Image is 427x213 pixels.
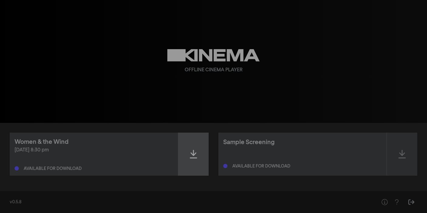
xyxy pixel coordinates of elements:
button: Help [391,196,403,208]
div: Available for download [24,167,82,171]
button: Help [378,196,391,208]
div: [DATE] 8:30 pm [15,147,173,154]
div: Women & the Wind [15,137,69,147]
div: Offline Cinema Player [185,66,243,74]
div: Available for download [232,164,290,168]
button: Sign Out [405,196,417,208]
div: Sample Screening [223,138,275,147]
div: v0.5.8 [10,199,366,205]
